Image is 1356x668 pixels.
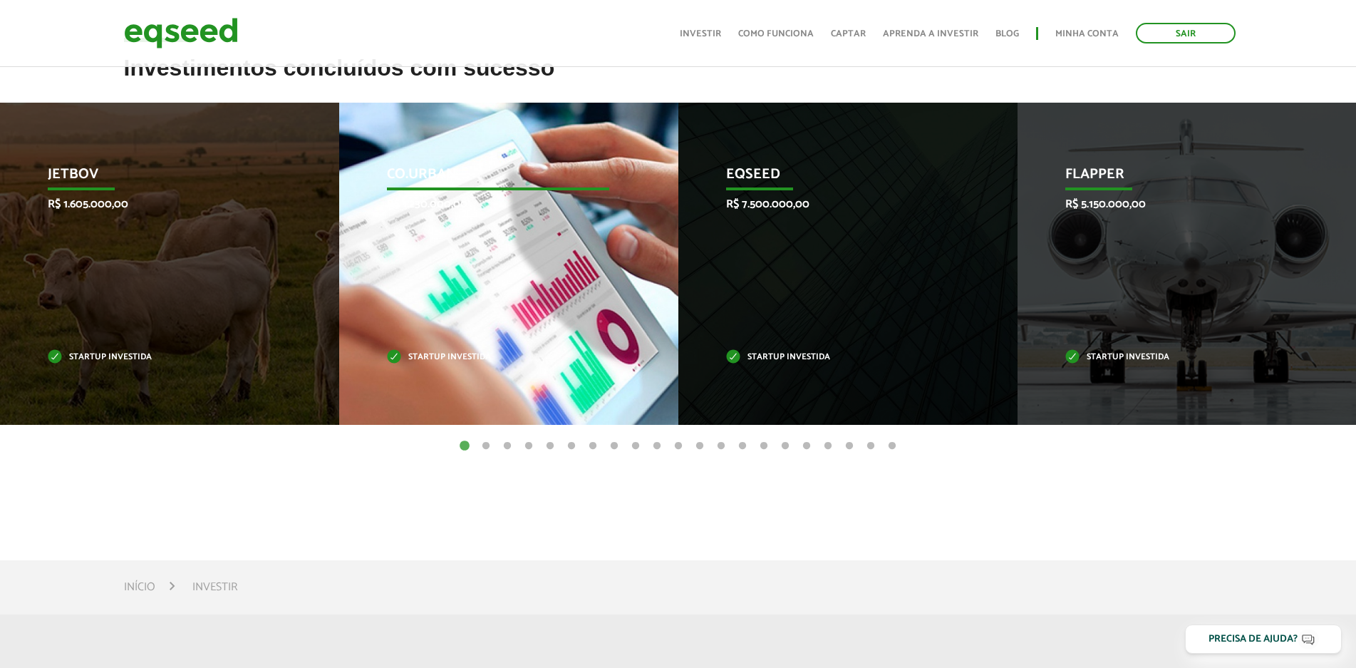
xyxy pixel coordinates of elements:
p: Startup investida [48,354,270,361]
p: Startup investida [726,354,948,361]
button: 8 of 21 [607,439,621,453]
a: Aprenda a investir [883,29,978,38]
button: 12 of 21 [693,439,707,453]
p: R$ 7.500.000,00 [726,197,948,211]
p: R$ 1.605.000,00 [48,197,270,211]
a: Blog [995,29,1019,38]
a: Início [124,582,155,593]
p: Co.Urban [387,166,609,190]
li: Investir [192,577,237,597]
p: Startup investida [387,354,609,361]
button: 18 of 21 [821,439,835,453]
a: Captar [831,29,866,38]
button: 10 of 21 [650,439,664,453]
button: 4 of 21 [522,439,536,453]
button: 9 of 21 [628,439,643,453]
button: 17 of 21 [799,439,814,453]
button: 3 of 21 [500,439,514,453]
button: 13 of 21 [714,439,728,453]
button: 20 of 21 [864,439,878,453]
a: Como funciona [738,29,814,38]
button: 16 of 21 [778,439,792,453]
button: 14 of 21 [735,439,750,453]
h2: Investimentos concluídos com sucesso [124,56,1233,102]
button: 15 of 21 [757,439,771,453]
button: 11 of 21 [671,439,685,453]
p: R$ 1.230.000,00 [387,197,609,211]
button: 2 of 21 [479,439,493,453]
a: Investir [680,29,721,38]
p: EqSeed [726,166,948,190]
button: 19 of 21 [842,439,856,453]
button: 6 of 21 [564,439,579,453]
button: 21 of 21 [885,439,899,453]
p: Flapper [1065,166,1288,190]
p: Startup investida [1065,354,1288,361]
a: Minha conta [1055,29,1119,38]
p: JetBov [48,166,270,190]
button: 1 of 21 [457,439,472,453]
button: 7 of 21 [586,439,600,453]
button: 5 of 21 [543,439,557,453]
img: EqSeed [124,14,238,52]
a: Sair [1136,23,1236,43]
p: R$ 5.150.000,00 [1065,197,1288,211]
